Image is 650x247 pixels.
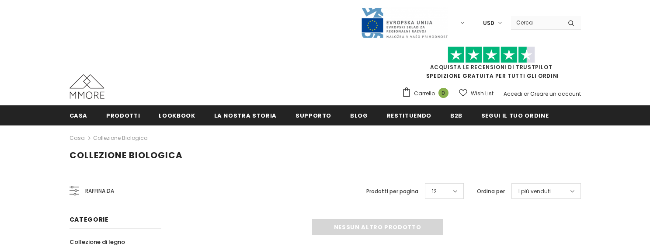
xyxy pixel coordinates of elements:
[450,111,462,120] span: B2B
[159,105,195,125] a: Lookbook
[70,238,125,246] span: Collezione di legno
[214,105,277,125] a: La nostra storia
[402,87,453,100] a: Carrello 0
[471,89,494,98] span: Wish List
[366,187,418,196] label: Prodotti per pagina
[387,111,431,120] span: Restituendo
[504,90,522,97] a: Accedi
[477,187,505,196] label: Ordina per
[448,46,535,63] img: Fidati di Pilot Stars
[481,111,549,120] span: Segui il tuo ordine
[214,111,277,120] span: La nostra storia
[387,105,431,125] a: Restituendo
[414,89,435,98] span: Carrello
[295,111,331,120] span: supporto
[70,74,104,99] img: Casi MMORE
[524,90,529,97] span: or
[459,86,494,101] a: Wish List
[481,105,549,125] a: Segui il tuo ordine
[106,105,140,125] a: Prodotti
[70,111,88,120] span: Casa
[350,105,368,125] a: Blog
[530,90,581,97] a: Creare un account
[361,7,448,39] img: Javni Razpis
[518,187,551,196] span: I più venduti
[93,134,148,142] a: Collezione biologica
[432,187,437,196] span: 12
[430,63,553,71] a: Acquista le recensioni di TrustPilot
[361,19,448,26] a: Javni Razpis
[85,186,114,196] span: Raffina da
[106,111,140,120] span: Prodotti
[483,19,494,28] span: USD
[70,215,109,224] span: Categorie
[295,105,331,125] a: supporto
[70,149,183,161] span: Collezione biologica
[159,111,195,120] span: Lookbook
[70,105,88,125] a: Casa
[402,50,581,80] span: SPEDIZIONE GRATUITA PER TUTTI GLI ORDINI
[511,16,561,29] input: Search Site
[350,111,368,120] span: Blog
[450,105,462,125] a: B2B
[70,133,85,143] a: Casa
[438,88,448,98] span: 0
